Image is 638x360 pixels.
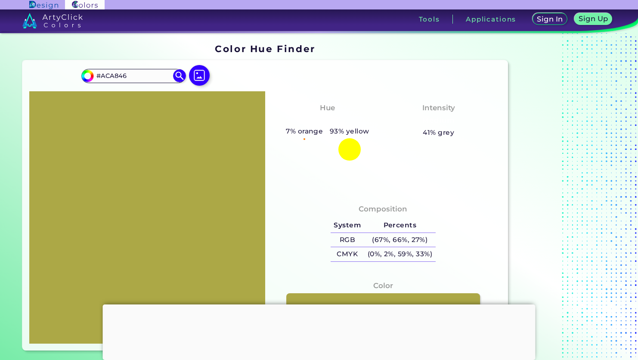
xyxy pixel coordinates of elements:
[22,13,83,28] img: logo_artyclick_colors_white.svg
[574,13,613,25] a: Sign Up
[511,40,619,354] iframe: Advertisement
[364,218,436,233] h5: Percents
[311,115,344,126] h3: Yellow
[364,233,436,247] h5: (67%, 66%, 27%)
[423,127,454,138] h5: 41% grey
[29,1,58,9] img: ArtyClick Design logo
[189,65,210,86] img: icon picture
[331,233,364,247] h5: RGB
[326,126,372,137] h5: 93% yellow
[93,70,173,82] input: type color..
[103,304,536,358] iframe: Advertisement
[215,42,315,55] h1: Color Hue Finder
[373,279,393,292] h4: Color
[364,247,436,261] h5: (0%, 2%, 59%, 33%)
[331,218,364,233] h5: System
[578,15,609,22] h5: Sign Up
[419,16,440,22] h3: Tools
[359,203,407,215] h4: Composition
[418,115,459,126] h3: Medium
[466,16,516,22] h3: Applications
[422,102,455,114] h4: Intensity
[331,247,364,261] h5: CMYK
[536,16,564,23] h5: Sign In
[282,126,326,137] h5: 7% orange
[173,69,186,82] img: icon search
[532,13,568,25] a: Sign In
[320,102,335,114] h4: Hue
